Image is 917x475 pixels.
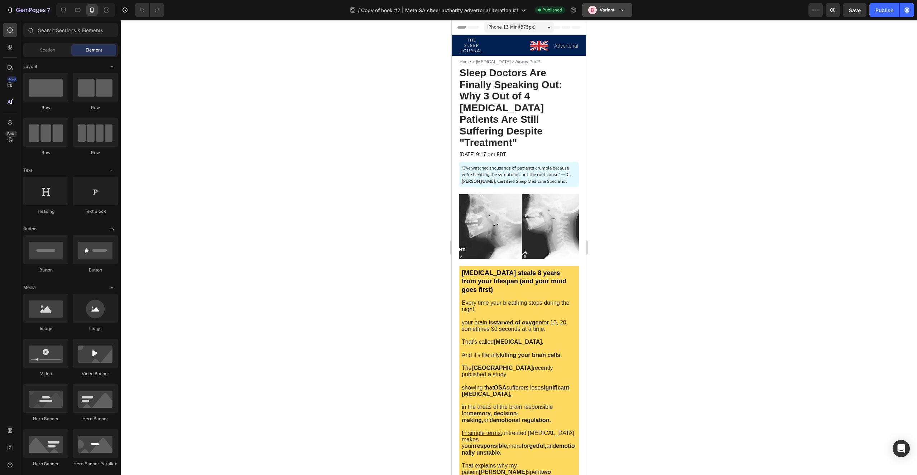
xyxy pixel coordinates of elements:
span: Button [23,226,37,232]
span: Element [86,47,102,53]
div: Row [23,104,68,111]
div: Undo/Redo [135,3,164,17]
div: Image [23,325,68,332]
strong: two years [10,449,99,461]
iframe: Design area [452,20,586,475]
div: Heading [23,208,68,215]
span: Toggle open [106,165,118,176]
span: Copy of hook #2 | Meta SA sheer authority advertorial iteration #1 [361,6,518,14]
p: 7 [47,6,50,14]
span: Toggle open [106,282,118,293]
div: Publish [875,6,893,14]
span: / [358,6,360,14]
span: Section [40,47,55,53]
span: Text [23,167,32,173]
strong: [PERSON_NAME] [27,449,75,455]
span: Toggle open [106,223,118,235]
div: Open Intercom Messenger [893,440,910,457]
span: Save [849,7,861,13]
span: Media [23,284,36,291]
div: Row [23,150,68,156]
div: 450 [7,76,17,82]
div: Hero Banner [23,461,68,467]
input: Search Sections & Elements [23,23,118,37]
div: Hero Banner [23,416,68,422]
div: Hero Banner Parallax [73,461,118,467]
button: 7 [3,3,53,17]
div: Hero Banner [73,416,118,422]
h3: Variant [600,6,614,14]
span: Toggle open [106,61,118,72]
div: Beta [5,131,17,137]
div: Button [23,267,68,273]
button: Save [843,3,866,17]
button: BVariant [582,3,632,17]
div: Video [23,371,68,377]
div: Video Banner [73,371,118,377]
div: Button [73,267,118,273]
span: Layout [23,63,37,70]
span: Published [542,7,562,13]
div: Text Block [73,208,118,215]
button: Publish [869,3,899,17]
p: B [591,6,594,14]
div: Row [73,150,118,156]
div: Image [73,325,118,332]
span: That explains why my patient spent feeling like he was losing his mind. [10,442,113,461]
div: Row [73,104,118,111]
